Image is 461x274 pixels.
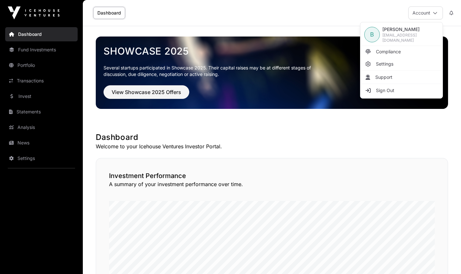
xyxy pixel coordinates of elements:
span: Support [375,74,392,80]
span: B [370,30,374,39]
button: Account [408,6,443,19]
a: Dashboard [5,27,78,41]
a: View Showcase 2025 Offers [104,92,189,98]
a: Dashboard [93,7,125,19]
a: Analysis [5,120,78,134]
a: Invest [5,89,78,103]
button: View Showcase 2025 Offers [104,85,189,99]
span: Compliance [376,48,401,55]
span: Settings [376,61,393,67]
a: Settings [5,151,78,165]
a: Compliance [362,46,441,58]
h2: Investment Performance [109,171,435,180]
a: Portfolio [5,58,78,72]
li: Sign Out [362,85,441,96]
iframe: Chat Widget [429,243,461,274]
img: Icehouse Ventures Logo [8,6,60,19]
a: News [5,136,78,150]
span: [EMAIL_ADDRESS][DOMAIN_NAME] [382,33,439,43]
a: Fund Investments [5,43,78,57]
a: Settings [362,58,441,70]
p: Welcome to your Icehouse Ventures Investor Portal. [96,142,448,150]
img: Showcase 2025 [96,37,448,109]
p: A summary of your investment performance over time. [109,180,435,188]
span: [PERSON_NAME] [382,26,439,33]
span: View Showcase 2025 Offers [112,88,181,96]
li: Support [362,71,441,83]
a: Transactions [5,74,78,88]
h1: Dashboard [96,132,448,142]
a: Showcase 2025 [104,45,440,57]
a: Statements [5,105,78,119]
p: Several startups participated in Showcase 2025. Their capital raises may be at different stages o... [104,65,321,78]
span: Sign Out [376,87,394,94]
